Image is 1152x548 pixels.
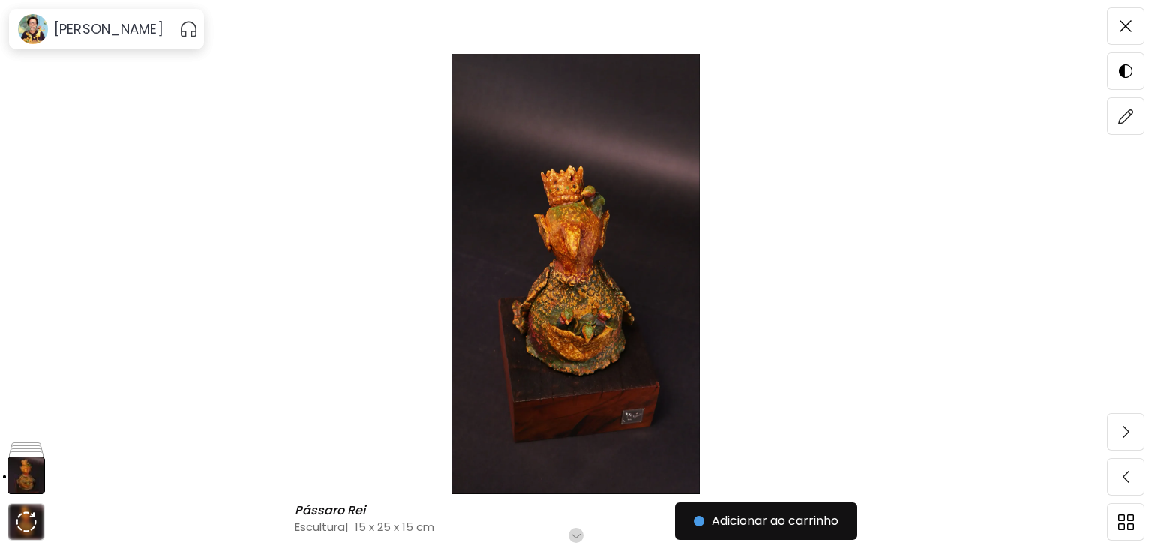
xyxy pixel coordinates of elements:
[675,502,857,540] button: Adicionar ao carrinho
[54,20,163,38] h6: [PERSON_NAME]
[179,17,198,41] button: pauseOutline IconGradient Icon
[295,503,369,518] h6: Pássaro Rei
[295,519,719,535] h4: Escultura | 15 x 25 x 15 cm
[694,512,838,530] span: Adicionar ao carrinho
